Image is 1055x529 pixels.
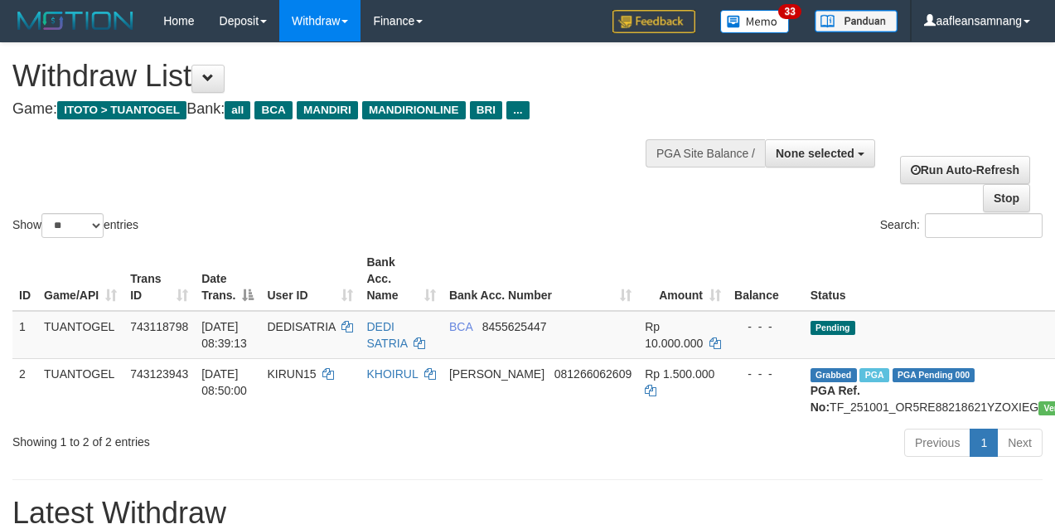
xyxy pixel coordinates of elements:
th: Bank Acc. Name: activate to sort column ascending [360,247,443,311]
div: PGA Site Balance / [646,139,765,167]
img: Button%20Memo.svg [720,10,790,33]
td: 2 [12,358,37,422]
th: Bank Acc. Number: activate to sort column ascending [443,247,638,311]
label: Search: [880,213,1043,238]
span: PGA Pending [893,368,975,382]
th: Amount: activate to sort column ascending [638,247,728,311]
span: None selected [776,147,854,160]
span: ITOTO > TUANTOGEL [57,101,186,119]
span: Marked by aafchonlypin [859,368,888,382]
div: Showing 1 to 2 of 2 entries [12,427,427,450]
a: Stop [983,184,1030,212]
span: Rp 10.000.000 [645,320,703,350]
span: MANDIRI [297,101,358,119]
th: Date Trans.: activate to sort column descending [195,247,260,311]
span: BCA [254,101,292,119]
th: Balance [728,247,804,311]
span: [DATE] 08:39:13 [201,320,247,350]
th: Trans ID: activate to sort column ascending [123,247,195,311]
a: Run Auto-Refresh [900,156,1030,184]
select: Showentries [41,213,104,238]
span: Copy 081266062609 to clipboard [554,367,632,381]
span: [PERSON_NAME] [449,367,544,381]
div: - - - [734,366,797,382]
span: Pending [811,321,855,335]
a: DEDI SATRIA [366,320,407,350]
th: User ID: activate to sort column ascending [260,247,360,311]
img: panduan.png [815,10,898,32]
span: BRI [470,101,502,119]
td: TUANTOGEL [37,311,123,359]
a: KHOIRUL [366,367,418,381]
span: all [225,101,250,119]
span: MANDIRIONLINE [362,101,466,119]
td: TUANTOGEL [37,358,123,422]
span: BCA [449,320,472,333]
a: Next [997,429,1043,457]
span: [DATE] 08:50:00 [201,367,247,397]
span: 33 [778,4,801,19]
span: ... [506,101,529,119]
th: Game/API: activate to sort column ascending [37,247,123,311]
a: 1 [970,429,998,457]
input: Search: [925,213,1043,238]
label: Show entries [12,213,138,238]
td: 1 [12,311,37,359]
button: None selected [765,139,875,167]
b: PGA Ref. No: [811,384,860,414]
span: Grabbed [811,368,857,382]
h1: Withdraw List [12,60,687,93]
img: Feedback.jpg [612,10,695,33]
h4: Game: Bank: [12,101,687,118]
span: Rp 1.500.000 [645,367,714,381]
div: - - - [734,318,797,335]
img: MOTION_logo.png [12,8,138,33]
th: ID [12,247,37,311]
a: Previous [904,429,970,457]
span: KIRUN15 [267,367,316,381]
span: 743118798 [130,320,188,333]
span: 743123943 [130,367,188,381]
span: Copy 8455625447 to clipboard [482,320,547,333]
span: DEDISATRIA [267,320,335,333]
